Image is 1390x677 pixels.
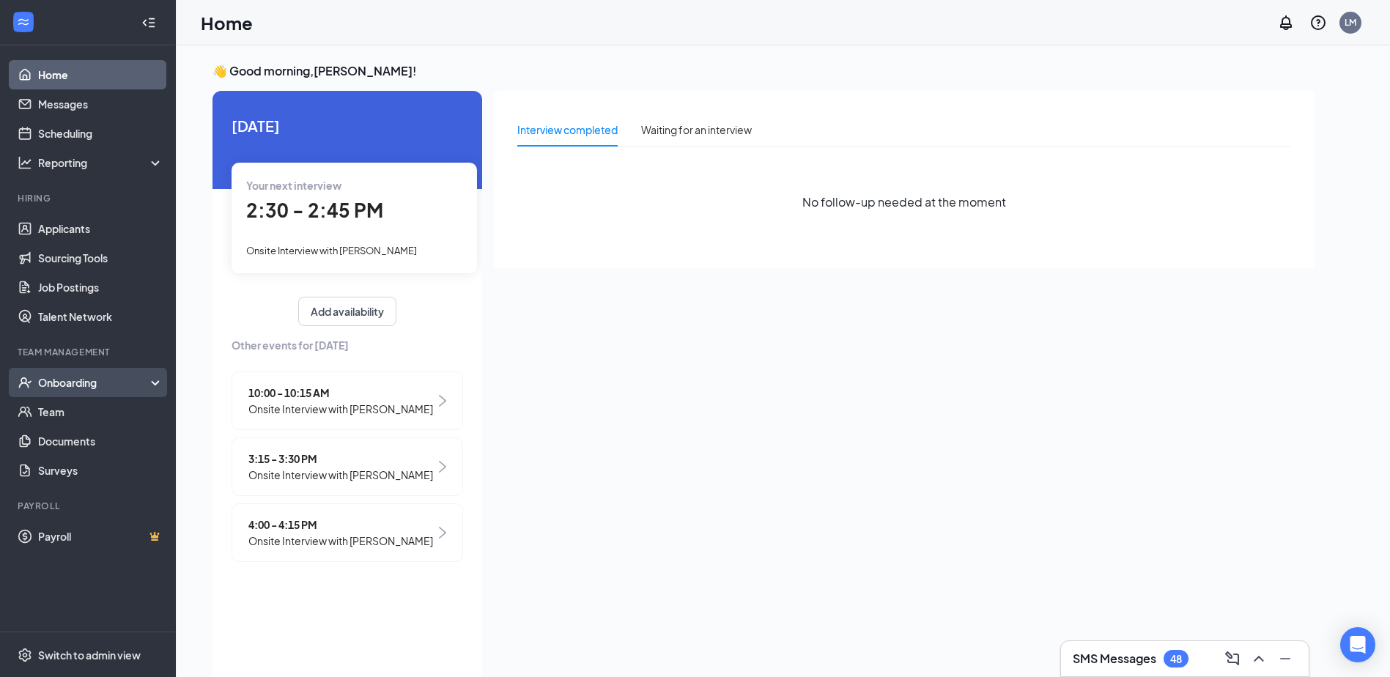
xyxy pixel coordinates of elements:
[1073,651,1156,667] h3: SMS Messages
[246,245,417,256] span: Onsite Interview with [PERSON_NAME]
[212,63,1315,79] h3: 👋 Good morning, [PERSON_NAME] !
[1273,647,1297,670] button: Minimize
[18,155,32,170] svg: Analysis
[802,193,1006,211] span: No follow-up needed at the moment
[246,179,341,192] span: Your next interview
[38,214,163,243] a: Applicants
[141,15,156,30] svg: Collapse
[1277,14,1295,32] svg: Notifications
[246,198,383,222] span: 2:30 - 2:45 PM
[18,648,32,662] svg: Settings
[38,119,163,148] a: Scheduling
[38,243,163,273] a: Sourcing Tools
[298,297,396,326] button: Add availability
[18,500,160,512] div: Payroll
[16,15,31,29] svg: WorkstreamLogo
[38,397,163,426] a: Team
[1345,16,1356,29] div: LM
[1221,647,1244,670] button: ComposeMessage
[1276,650,1294,667] svg: Minimize
[248,517,433,533] span: 4:00 - 4:15 PM
[38,522,163,551] a: PayrollCrown
[38,426,163,456] a: Documents
[641,122,752,138] div: Waiting for an interview
[18,375,32,390] svg: UserCheck
[38,302,163,331] a: Talent Network
[201,10,253,35] h1: Home
[1309,14,1327,32] svg: QuestionInfo
[248,401,433,417] span: Onsite Interview with [PERSON_NAME]
[38,60,163,89] a: Home
[232,337,463,353] span: Other events for [DATE]
[1340,627,1375,662] div: Open Intercom Messenger
[38,89,163,119] a: Messages
[1170,653,1182,665] div: 48
[18,346,160,358] div: Team Management
[1247,647,1271,670] button: ChevronUp
[38,648,141,662] div: Switch to admin view
[38,375,151,390] div: Onboarding
[248,467,433,483] span: Onsite Interview with [PERSON_NAME]
[232,114,463,137] span: [DATE]
[1250,650,1268,667] svg: ChevronUp
[38,273,163,302] a: Job Postings
[248,385,433,401] span: 10:00 - 10:15 AM
[248,451,433,467] span: 3:15 - 3:30 PM
[517,122,618,138] div: Interview completed
[248,533,433,549] span: Onsite Interview with [PERSON_NAME]
[38,456,163,485] a: Surveys
[18,192,160,204] div: Hiring
[38,155,164,170] div: Reporting
[1224,650,1241,667] svg: ComposeMessage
